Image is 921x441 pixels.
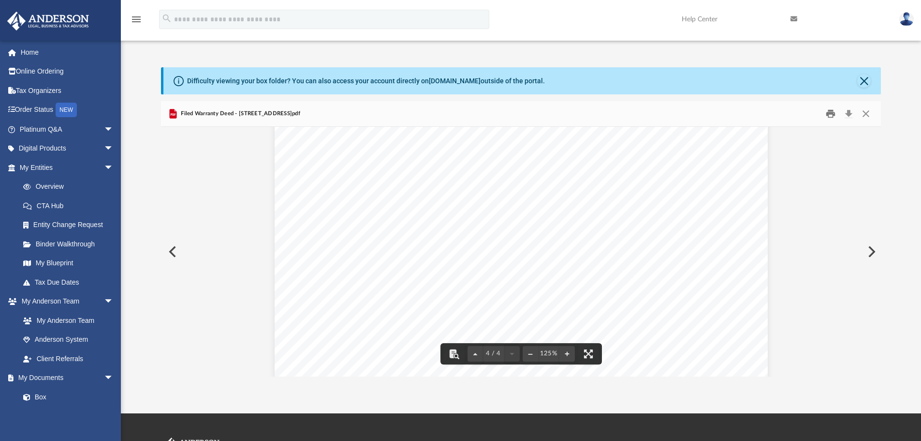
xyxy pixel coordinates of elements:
button: 4 / 4 [483,343,504,365]
a: Anderson System [14,330,123,350]
img: Anderson Advisors Platinum Portal [4,12,92,30]
a: Entity Change Request [14,215,128,235]
a: Client Referrals [14,349,123,368]
button: Zoom out [523,343,538,365]
a: Box [14,387,118,407]
a: [DOMAIN_NAME] [429,77,481,85]
span: 4 / 4 [483,350,504,357]
a: My Anderson Teamarrow_drop_down [7,292,123,311]
button: Close [857,106,875,122]
button: Download [840,106,857,122]
a: My Documentsarrow_drop_down [7,368,123,388]
span: arrow_drop_down [104,158,123,178]
a: Home [7,43,128,62]
span: arrow_drop_down [104,368,123,388]
span: arrow_drop_down [104,292,123,312]
a: Overview [14,177,128,197]
button: Toggle findbar [443,343,465,365]
a: My Blueprint [14,254,123,273]
button: Next File [860,238,881,265]
a: Digital Productsarrow_drop_down [7,139,128,158]
a: CTA Hub [14,196,128,215]
div: File preview [161,127,881,377]
button: Previous page [468,343,483,365]
a: Order StatusNEW [7,100,128,120]
a: Meeting Minutes [14,407,123,426]
a: Binder Walkthrough [14,234,128,254]
a: My Anderson Team [14,311,118,330]
i: menu [131,14,142,25]
button: Print [821,106,840,122]
div: NEW [56,103,77,117]
div: Preview [161,101,881,377]
a: Tax Due Dates [14,273,128,292]
a: Tax Organizers [7,81,128,100]
button: Close [857,74,871,88]
button: Enter fullscreen [578,343,599,365]
button: Zoom in [559,343,575,365]
a: My Entitiesarrow_drop_down [7,158,128,177]
span: arrow_drop_down [104,139,123,159]
div: Document Viewer [161,127,881,377]
a: Online Ordering [7,62,128,81]
i: search [161,13,172,24]
button: Previous File [161,238,182,265]
span: arrow_drop_down [104,120,123,139]
div: Difficulty viewing your box folder? You can also access your account directly on outside of the p... [187,76,545,86]
a: Platinum Q&Aarrow_drop_down [7,120,128,139]
span: Filed Warranty Deed - [STREET_ADDRESS]pdf [179,109,300,118]
img: User Pic [899,12,914,26]
a: menu [131,18,142,25]
div: Current zoom level [538,350,559,357]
